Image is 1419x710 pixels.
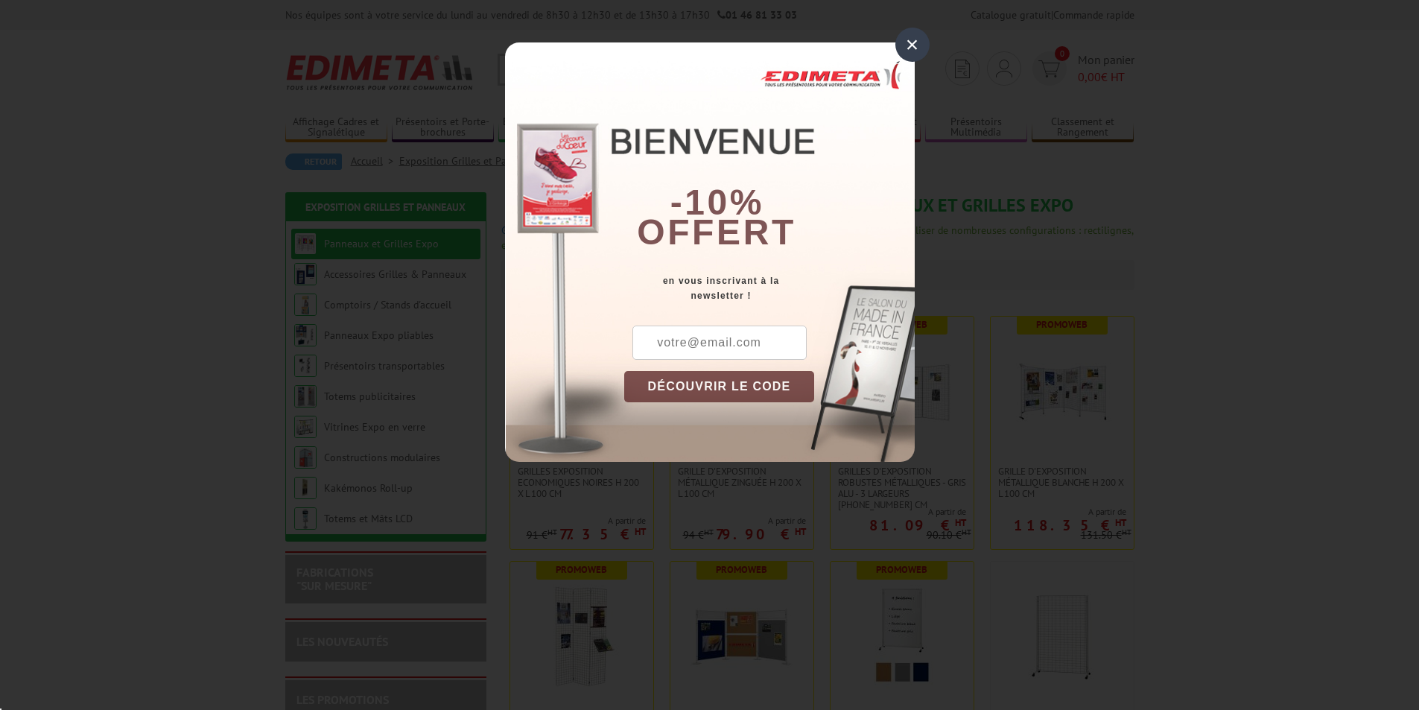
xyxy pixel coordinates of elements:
div: × [895,28,930,62]
div: en vous inscrivant à la newsletter ! [624,273,915,303]
b: -10% [670,183,764,222]
input: votre@email.com [632,326,807,360]
font: offert [637,212,796,252]
button: DÉCOUVRIR LE CODE [624,371,815,402]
